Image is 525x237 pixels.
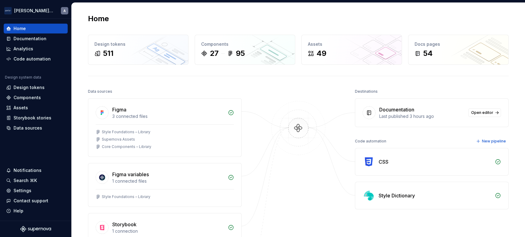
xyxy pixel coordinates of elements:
div: Home [14,25,26,32]
button: Notifications [4,165,68,175]
div: Destinations [355,87,378,96]
div: Design tokens [14,84,45,91]
div: Storybook stories [14,115,51,121]
div: Documentation [379,106,414,113]
a: Components2795 [195,35,295,65]
button: Contact support [4,196,68,206]
div: Code automation [14,56,51,62]
button: Search ⌘K [4,176,68,185]
div: Figma [112,106,126,113]
div: Last published 3 hours ago [379,113,465,119]
div: Docs pages [415,41,502,47]
a: Analytics [4,44,68,54]
div: [PERSON_NAME] Airlines [14,8,54,14]
div: Style Foundations – Library [102,130,150,134]
a: Documentation [4,34,68,44]
div: Analytics [14,46,33,52]
div: 1 connected files [112,178,224,184]
div: Storybook [112,221,137,228]
div: Style Foundations – Library [102,194,150,199]
a: Code automation [4,54,68,64]
div: CSS [379,158,388,165]
a: Design tokens [4,83,68,92]
span: New pipeline [482,139,506,144]
a: Design tokens511 [88,35,189,65]
div: Core Components – Library [102,144,151,149]
div: Design system data [5,75,41,80]
a: Figma3 connected filesStyle Foundations – LibrarySupernova AssetsCore Components – Library [88,98,242,157]
div: Assets [308,41,396,47]
a: Storybook stories [4,113,68,123]
div: Assets [14,105,28,111]
div: Data sources [88,87,112,96]
div: 27 [210,49,219,58]
div: Data sources [14,125,42,131]
div: 49 [316,49,326,58]
div: 3 connected files [112,113,224,119]
h2: Home [88,14,109,24]
button: Help [4,206,68,216]
a: Components [4,93,68,103]
a: Open editor [468,108,501,117]
img: f0306bc8-3074-41fb-b11c-7d2e8671d5eb.png [4,7,12,14]
a: Home [4,24,68,33]
div: Supernova Assets [102,137,135,142]
div: 511 [103,49,113,58]
div: 1 connection [112,228,224,234]
a: Figma variables1 connected filesStyle Foundations – Library [88,163,242,207]
div: Help [14,208,23,214]
a: Settings [4,186,68,196]
div: Search ⌘K [14,177,37,184]
div: Figma variables [112,171,149,178]
span: Open editor [471,110,493,115]
div: Notifications [14,167,42,173]
div: Components [201,41,289,47]
div: Design tokens [94,41,182,47]
button: New pipeline [474,137,509,146]
div: Settings [14,188,31,194]
div: Components [14,95,41,101]
div: Contact support [14,198,48,204]
div: 95 [236,49,245,58]
a: Assets [4,103,68,113]
a: Data sources [4,123,68,133]
a: Docs pages54 [408,35,509,65]
div: Code automation [355,137,386,146]
a: Assets49 [301,35,402,65]
div: A [63,8,66,13]
button: [PERSON_NAME] AirlinesA [1,4,70,17]
div: Documentation [14,36,46,42]
svg: Supernova Logo [20,226,51,232]
div: Style Dictionary [379,192,415,199]
div: 54 [423,49,433,58]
